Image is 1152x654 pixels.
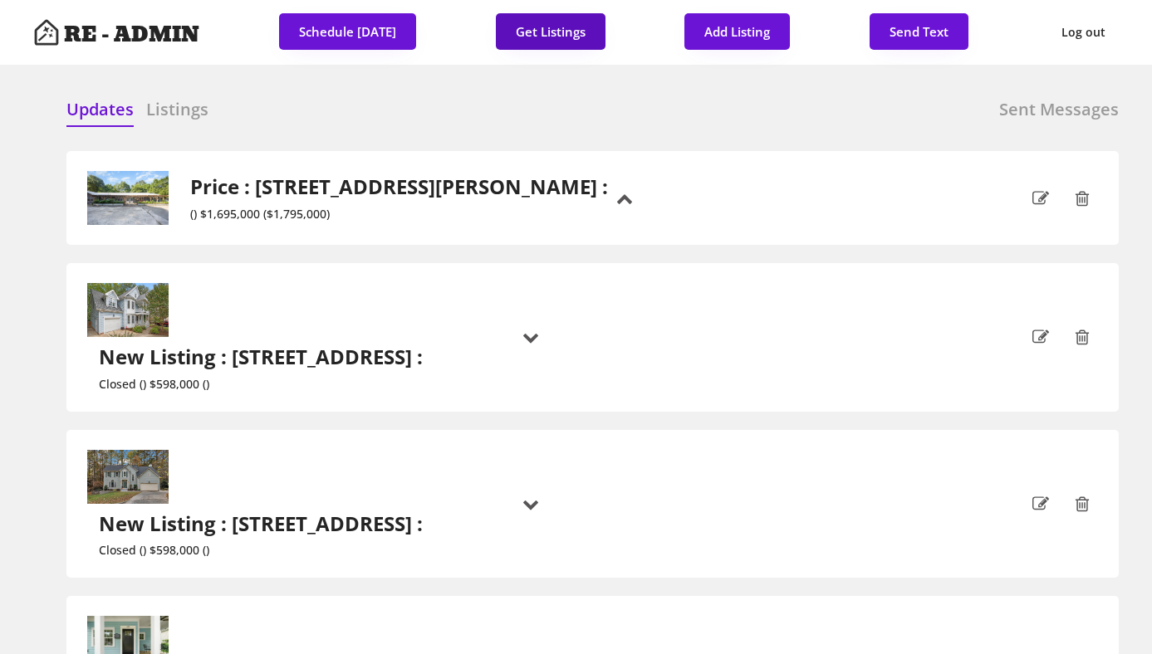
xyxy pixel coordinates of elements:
h2: Price : [STREET_ADDRESS][PERSON_NAME] : [190,175,608,199]
img: Artboard%201%20copy%203.svg [33,19,60,46]
img: 20240905231728520481000000-o.jpg [86,283,169,337]
button: Schedule [DATE] [279,13,416,50]
button: Log out [1048,13,1119,51]
button: Get Listings [496,13,605,50]
div: Closed () $598,000 () [99,544,429,558]
h2: New Listing : [STREET_ADDRESS] : [99,345,429,369]
img: 20250522134628364911000000-o.jpg [86,171,169,225]
div: () $1,695,000 ($1,795,000) [190,207,608,222]
h6: Sent Messages [999,98,1119,121]
h2: New Listing : [STREET_ADDRESS] : [99,512,429,536]
img: 20241107145433317487000000-o.jpg [86,450,169,504]
h6: Listings [146,98,208,121]
div: Closed () $598,000 () [99,378,429,392]
button: Send Text [870,13,968,50]
h6: Updates [66,98,134,121]
h4: RE - ADMIN [64,24,199,46]
button: Add Listing [684,13,790,50]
